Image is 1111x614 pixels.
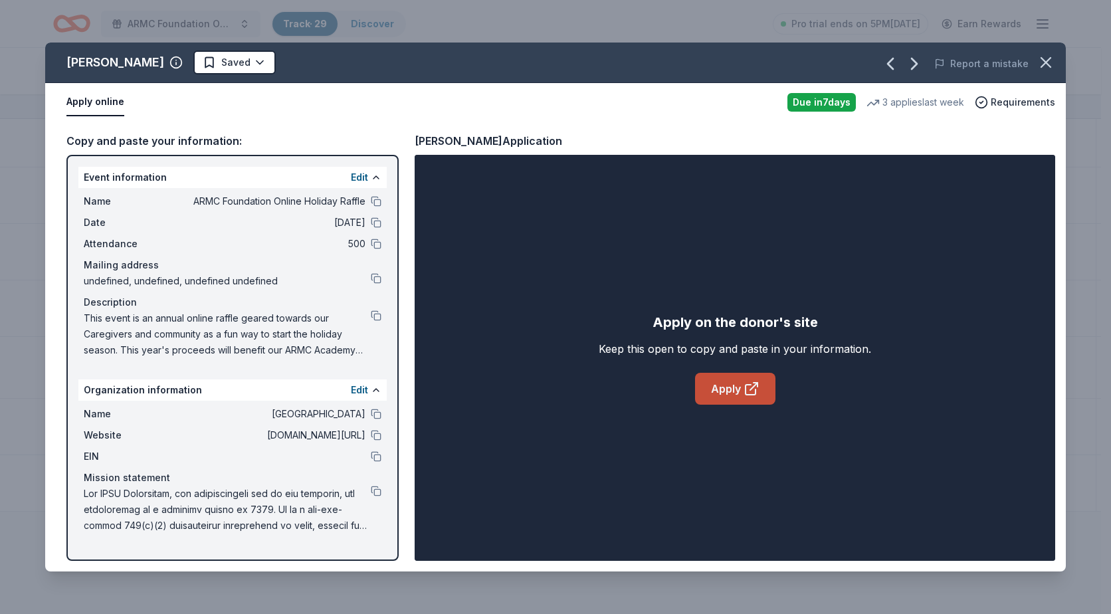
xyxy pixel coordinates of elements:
[351,382,368,398] button: Edit
[173,236,365,252] span: 500
[84,406,173,422] span: Name
[173,406,365,422] span: [GEOGRAPHIC_DATA]
[991,94,1055,110] span: Requirements
[173,427,365,443] span: [DOMAIN_NAME][URL]
[84,486,371,534] span: Lor IPSU Dolorsitam, con adipiscingeli sed do eiu temporin, utl etdoloremag al e adminimv quisno ...
[653,312,818,333] div: Apply on the donor's site
[84,294,381,310] div: Description
[84,257,381,273] div: Mailing address
[84,193,173,209] span: Name
[66,88,124,116] button: Apply online
[934,56,1029,72] button: Report a mistake
[78,167,387,188] div: Event information
[66,132,399,150] div: Copy and paste your information:
[787,93,856,112] div: Due in 7 days
[866,94,964,110] div: 3 applies last week
[173,193,365,209] span: ARMC Foundation Online Holiday Raffle
[78,379,387,401] div: Organization information
[84,310,371,358] span: This event is an annual online raffle geared towards our Caregivers and community as a fun way to...
[173,215,365,231] span: [DATE]
[84,273,371,289] span: undefined, undefined, undefined undefined
[415,132,562,150] div: [PERSON_NAME] Application
[599,341,871,357] div: Keep this open to copy and paste in your information.
[84,236,173,252] span: Attendance
[84,470,381,486] div: Mission statement
[975,94,1055,110] button: Requirements
[84,215,173,231] span: Date
[351,169,368,185] button: Edit
[84,427,173,443] span: Website
[221,54,251,70] span: Saved
[66,52,164,73] div: [PERSON_NAME]
[193,51,276,74] button: Saved
[695,373,775,405] a: Apply
[84,449,173,464] span: EIN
